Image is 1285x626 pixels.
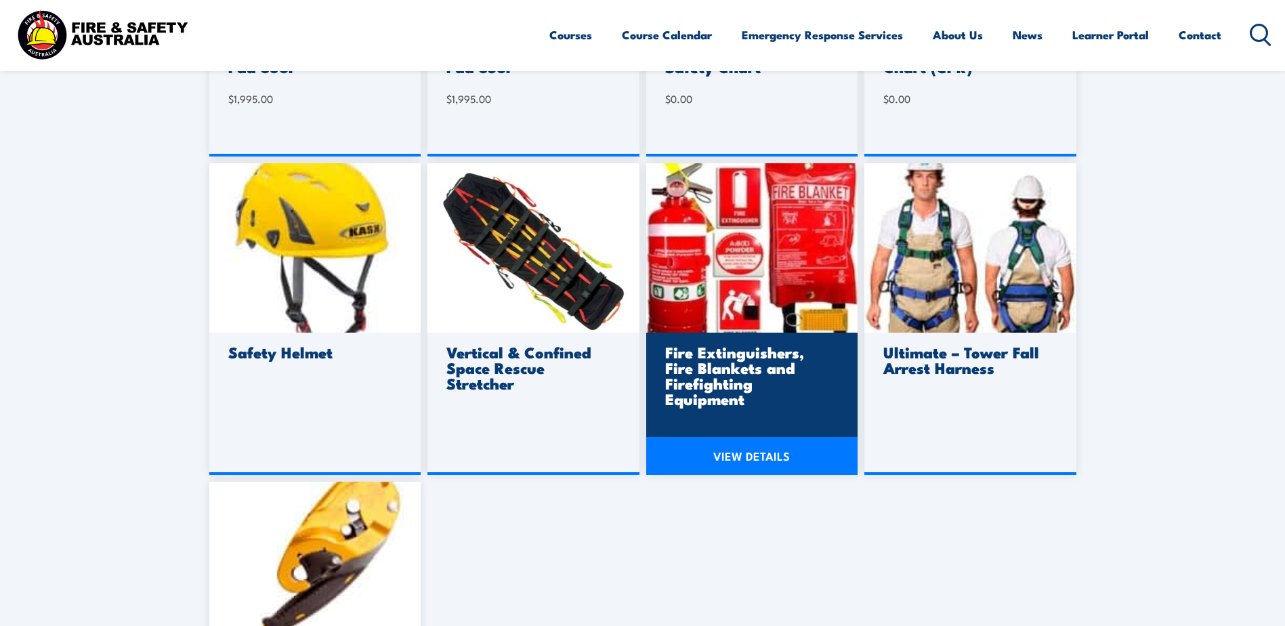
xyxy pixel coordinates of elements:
[209,163,421,333] img: safety-helmet.jpg
[446,91,452,106] span: $
[665,43,835,75] h3: FREE Fire Extinguisher Safety Chart
[742,17,903,53] a: Emergency Response Services
[646,437,858,475] a: VIEW DETAILS
[883,43,1053,75] h3: FREE Resuscitation Chart (CPR)
[228,91,273,106] bdi: 1,995.00
[446,91,491,106] bdi: 1,995.00
[883,344,1053,375] h3: Ultimate – Tower Fall Arrest Harness
[1013,17,1042,53] a: News
[1179,17,1221,53] a: Contact
[665,344,835,406] h3: Fire Extinguishers, Fire Blankets and Firefighting Equipment
[665,91,692,106] bdi: 0.00
[228,91,234,106] span: $
[427,163,639,333] img: ferno-roll-up-stretcher.jpg
[665,91,671,106] span: $
[1072,17,1149,53] a: Learner Portal
[622,17,712,53] a: Course Calendar
[228,43,398,75] h3: HearSine Samaritan Pad 360P
[646,163,858,333] img: admin-ajax-3-.jpg
[933,17,983,53] a: About Us
[883,91,910,106] bdi: 0.00
[549,17,592,53] a: Courses
[864,163,1076,333] img: arrest-harness.jpg
[446,43,616,75] h3: HeartSine Samaritan Pad 350P
[883,91,889,106] span: $
[446,344,616,391] h3: Vertical & Confined Space Rescue Stretcher
[228,344,398,360] h3: Safety Helmet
